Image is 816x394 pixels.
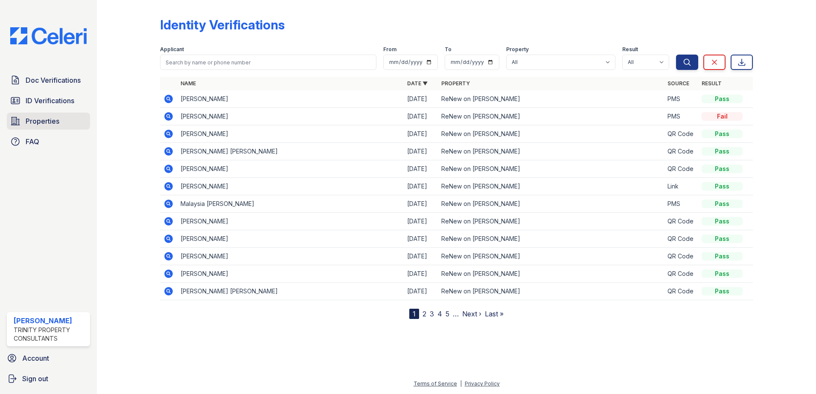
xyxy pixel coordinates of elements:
td: [DATE] [404,178,438,195]
td: [PERSON_NAME] [177,160,404,178]
td: ReNew on [PERSON_NAME] [438,283,664,300]
span: Doc Verifications [26,75,81,85]
td: PMS [664,195,698,213]
td: QR Code [664,283,698,300]
div: Fail [702,112,743,121]
td: [PERSON_NAME] [177,265,404,283]
td: ReNew on [PERSON_NAME] [438,160,664,178]
td: [DATE] [404,230,438,248]
div: Pass [702,235,743,243]
label: Result [622,46,638,53]
td: [DATE] [404,160,438,178]
td: [DATE] [404,213,438,230]
div: Pass [702,130,743,138]
a: 3 [430,310,434,318]
div: Trinity Property Consultants [14,326,87,343]
td: [DATE] [404,108,438,125]
td: [DATE] [404,143,438,160]
td: Malaysia [PERSON_NAME] [177,195,404,213]
span: Account [22,353,49,363]
td: QR Code [664,125,698,143]
span: FAQ [26,136,39,147]
span: Properties [26,116,59,126]
td: [PERSON_NAME] [PERSON_NAME] [177,283,404,300]
td: [DATE] [404,125,438,143]
td: [PERSON_NAME] [177,125,404,143]
td: PMS [664,90,698,108]
td: [DATE] [404,248,438,265]
td: [DATE] [404,195,438,213]
span: ID Verifications [26,96,74,106]
a: Next › [462,310,481,318]
a: 5 [446,310,449,318]
td: ReNew on [PERSON_NAME] [438,178,664,195]
a: Doc Verifications [7,72,90,89]
a: ID Verifications [7,92,90,109]
div: Pass [702,269,743,278]
td: [PERSON_NAME] [177,248,404,265]
div: Pass [702,287,743,295]
a: Privacy Policy [465,380,500,387]
a: Terms of Service [414,380,457,387]
div: | [460,380,462,387]
td: ReNew on [PERSON_NAME] [438,265,664,283]
div: Identity Verifications [160,17,285,32]
div: [PERSON_NAME] [14,316,87,326]
a: FAQ [7,133,90,150]
td: [DATE] [404,283,438,300]
td: [DATE] [404,90,438,108]
a: Result [702,80,722,87]
a: Properties [7,113,90,130]
td: QR Code [664,248,698,265]
td: [PERSON_NAME] [PERSON_NAME] [177,143,404,160]
td: [PERSON_NAME] [177,90,404,108]
label: From [383,46,396,53]
td: [DATE] [404,265,438,283]
a: 2 [423,310,426,318]
td: PMS [664,108,698,125]
span: Sign out [22,374,48,384]
div: Pass [702,252,743,261]
div: 1 [409,309,419,319]
td: [PERSON_NAME] [177,108,404,125]
div: Pass [702,95,743,103]
div: Pass [702,182,743,191]
label: To [445,46,452,53]
td: [PERSON_NAME] [177,230,404,248]
a: Account [3,350,93,367]
td: ReNew on [PERSON_NAME] [438,125,664,143]
td: QR Code [664,160,698,178]
a: Sign out [3,370,93,387]
div: Pass [702,147,743,156]
td: QR Code [664,143,698,160]
a: Date ▼ [407,80,428,87]
img: CE_Logo_Blue-a8612792a0a2168367f1c8372b55b34899dd931a85d93a1a3d3e32e68fde9ad4.png [3,27,93,44]
td: Link [664,178,698,195]
span: … [453,309,459,319]
a: Property [441,80,470,87]
td: ReNew on [PERSON_NAME] [438,213,664,230]
input: Search by name or phone number [160,55,376,70]
label: Applicant [160,46,184,53]
div: Pass [702,165,743,173]
td: ReNew on [PERSON_NAME] [438,143,664,160]
td: ReNew on [PERSON_NAME] [438,90,664,108]
a: Last » [485,310,504,318]
div: Pass [702,217,743,226]
td: QR Code [664,230,698,248]
td: [PERSON_NAME] [177,213,404,230]
td: QR Code [664,213,698,230]
td: ReNew on [PERSON_NAME] [438,108,664,125]
td: [PERSON_NAME] [177,178,404,195]
td: ReNew on [PERSON_NAME] [438,230,664,248]
label: Property [506,46,529,53]
a: Source [667,80,689,87]
div: Pass [702,200,743,208]
a: Name [181,80,196,87]
td: QR Code [664,265,698,283]
td: ReNew on [PERSON_NAME] [438,195,664,213]
a: 4 [437,310,442,318]
td: ReNew on [PERSON_NAME] [438,248,664,265]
